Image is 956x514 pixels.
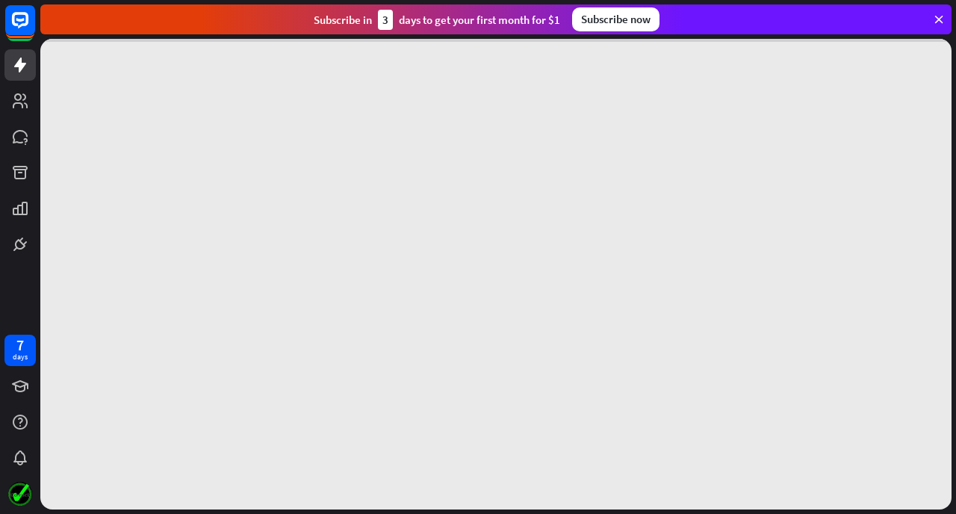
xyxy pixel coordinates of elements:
[12,6,57,51] button: Open LiveChat chat widget
[16,338,24,352] div: 7
[378,10,393,30] div: 3
[4,335,36,366] a: 7 days
[314,10,560,30] div: Subscribe in days to get your first month for $1
[572,7,659,31] div: Subscribe now
[13,352,28,362] div: days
